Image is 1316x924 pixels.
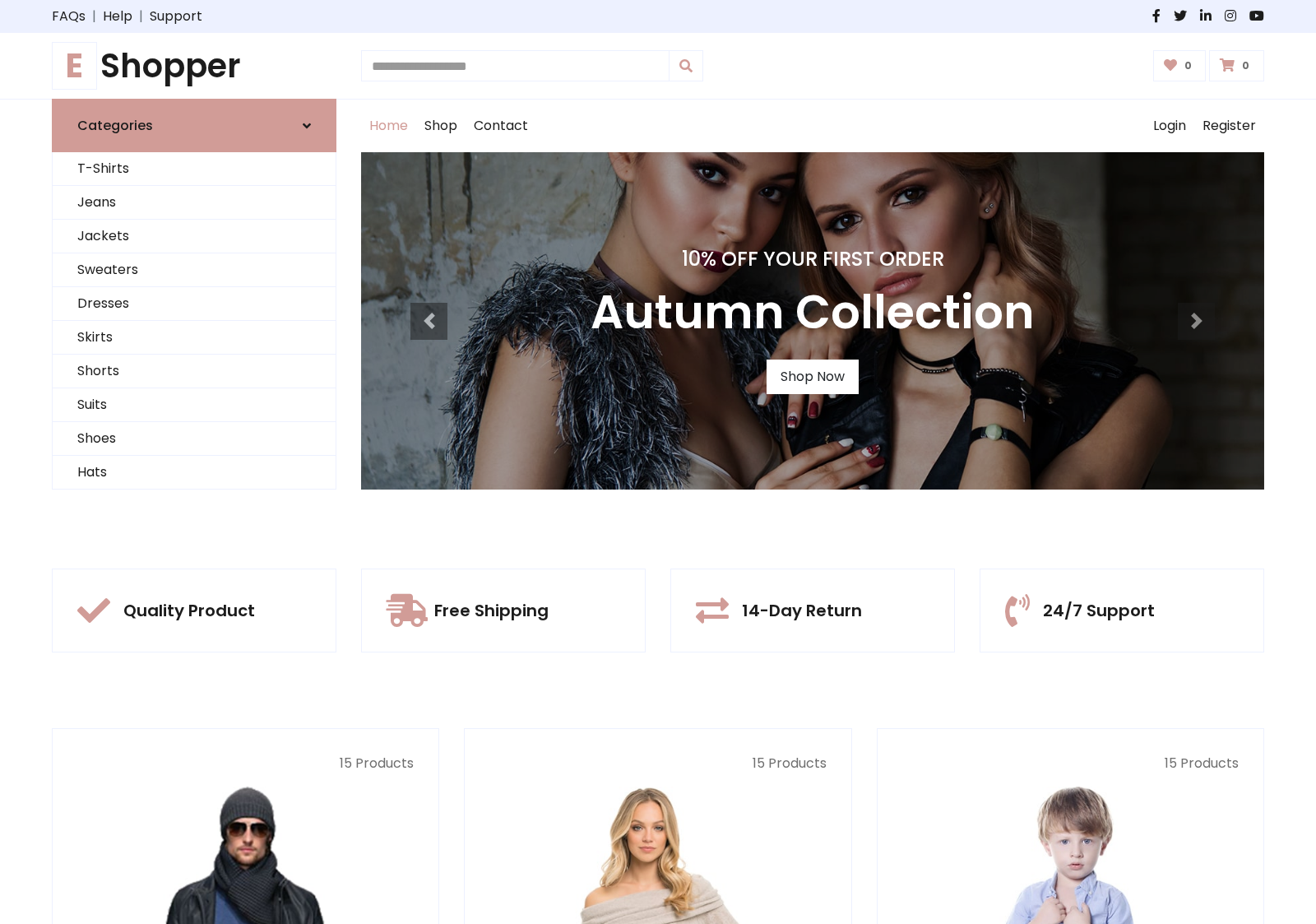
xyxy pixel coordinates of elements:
a: EShopper [52,46,336,86]
a: Categories [52,99,336,152]
a: Shop [416,100,466,152]
a: Jeans [53,186,336,220]
h5: 14-Day Return [742,601,862,620]
a: Contact [466,100,536,152]
a: FAQs [52,7,86,26]
a: Skirts [53,321,336,355]
span: | [86,7,103,26]
a: Register [1194,100,1264,152]
a: Help [103,7,132,26]
h6: Categories [77,118,153,133]
span: E [52,42,97,90]
h4: 10% Off Your First Order [591,248,1035,272]
a: Shop Now [767,360,859,394]
h5: Free Shipping [434,601,549,620]
a: 0 [1209,50,1264,81]
span: | [132,7,150,26]
a: Support [150,7,202,26]
a: Login [1145,100,1194,152]
p: 15 Products [489,754,826,773]
p: 15 Products [77,754,414,773]
h3: Autumn Collection [591,285,1035,340]
a: Dresses [53,287,336,321]
a: Hats [53,456,336,490]
a: Shorts [53,355,336,388]
a: Jackets [53,220,336,253]
a: 0 [1153,50,1207,81]
h5: 24/7 Support [1043,601,1155,620]
a: Home [361,100,416,152]
a: Shoes [53,422,336,456]
h5: Quality Product [123,601,255,620]
a: Sweaters [53,253,336,287]
h1: Shopper [52,46,336,86]
span: 0 [1180,58,1196,73]
a: T-Shirts [53,152,336,186]
span: 0 [1238,58,1253,73]
p: 15 Products [902,754,1239,773]
a: Suits [53,388,336,422]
